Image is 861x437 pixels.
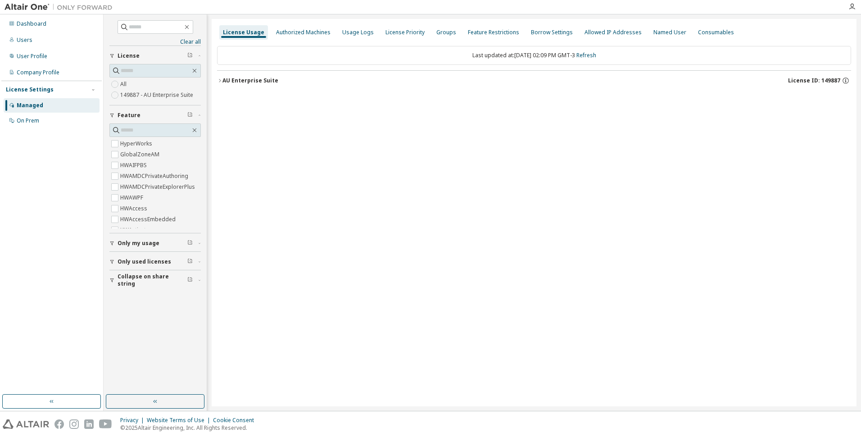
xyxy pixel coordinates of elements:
div: Named User [653,29,686,36]
button: Feature [109,105,201,125]
div: Managed [17,102,43,109]
div: Privacy [120,417,147,424]
button: Only my usage [109,233,201,253]
span: License [118,52,140,59]
button: AU Enterprise SuiteLicense ID: 149887 [217,71,851,91]
div: Consumables [698,29,734,36]
div: Last updated at: [DATE] 02:09 PM GMT-3 [217,46,851,65]
label: GlobalZoneAM [120,149,161,160]
img: instagram.svg [69,419,79,429]
div: Dashboard [17,20,46,27]
div: Authorized Machines [276,29,331,36]
span: Clear filter [187,277,193,284]
div: Allowed IP Addresses [585,29,642,36]
button: License [109,46,201,66]
span: Clear filter [187,258,193,265]
span: Collapse on share string [118,273,187,287]
a: Refresh [576,51,596,59]
div: Cookie Consent [213,417,259,424]
div: Feature Restrictions [468,29,519,36]
label: HWAWPF [120,192,145,203]
label: All [120,79,128,90]
a: Clear all [109,38,201,46]
div: License Settings [6,86,54,93]
label: HyperWorks [120,138,154,149]
p: © 2025 Altair Engineering, Inc. All Rights Reserved. [120,424,259,432]
img: linkedin.svg [84,419,94,429]
div: Borrow Settings [531,29,573,36]
div: Usage Logs [342,29,374,36]
div: Website Terms of Use [147,417,213,424]
button: Collapse on share string [109,270,201,290]
span: Feature [118,112,140,119]
button: Only used licenses [109,252,201,272]
label: HWAIFPBS [120,160,149,171]
img: Altair One [5,3,117,12]
div: On Prem [17,117,39,124]
label: HWAccess [120,203,149,214]
span: Clear filter [187,52,193,59]
div: License Priority [385,29,425,36]
label: HWAMDCPrivateExplorerPlus [120,182,197,192]
label: HWAccessEmbedded [120,214,177,225]
div: AU Enterprise Suite [222,77,278,84]
div: Groups [436,29,456,36]
span: Only my usage [118,240,159,247]
img: facebook.svg [54,419,64,429]
span: Clear filter [187,240,193,247]
img: altair_logo.svg [3,419,49,429]
span: License ID: 149887 [788,77,840,84]
div: User Profile [17,53,47,60]
div: Users [17,36,32,44]
div: Company Profile [17,69,59,76]
span: Clear filter [187,112,193,119]
span: Only used licenses [118,258,171,265]
label: HWAMDCPrivateAuthoring [120,171,190,182]
label: HWActivate [120,225,151,236]
div: License Usage [223,29,264,36]
img: youtube.svg [99,419,112,429]
label: 149887 - AU Enterprise Suite [120,90,195,100]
